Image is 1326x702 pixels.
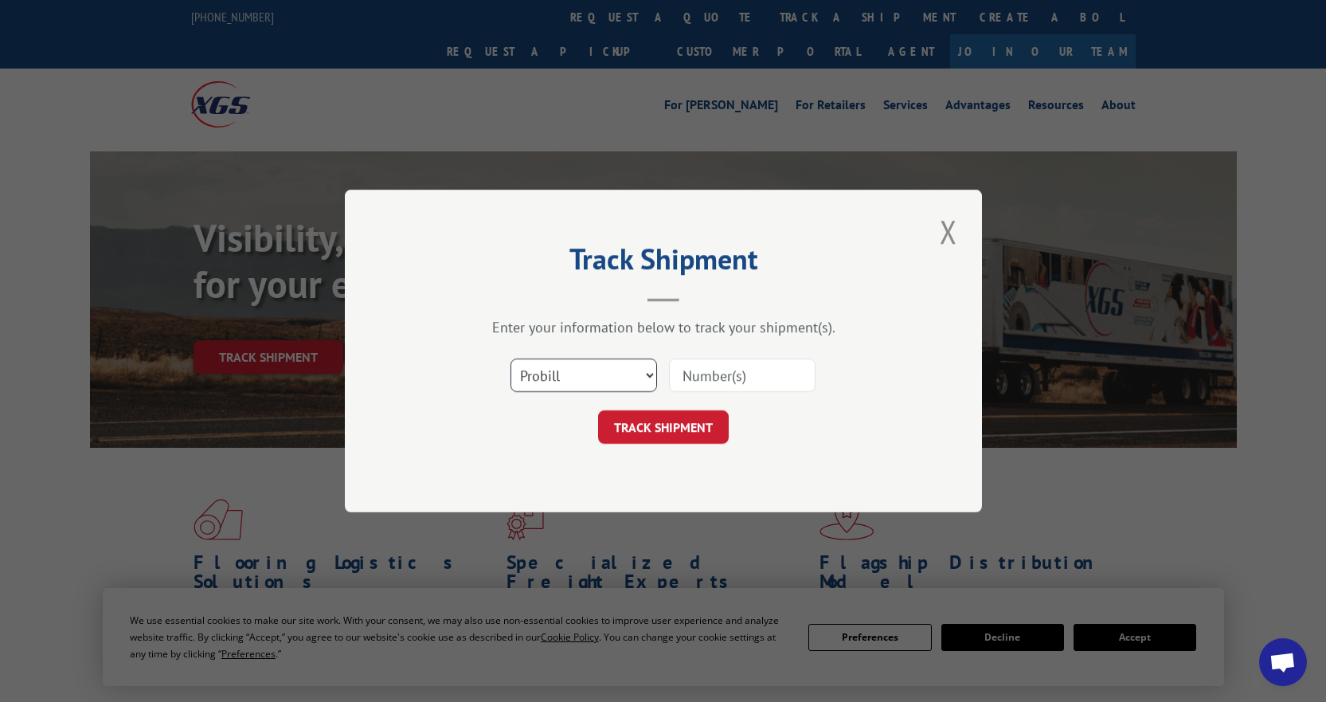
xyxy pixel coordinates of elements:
[598,410,729,444] button: TRACK SHIPMENT
[935,210,962,253] button: Close modal
[424,318,902,336] div: Enter your information below to track your shipment(s).
[1259,638,1307,686] a: Open chat
[669,359,816,392] input: Number(s)
[424,248,902,278] h2: Track Shipment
